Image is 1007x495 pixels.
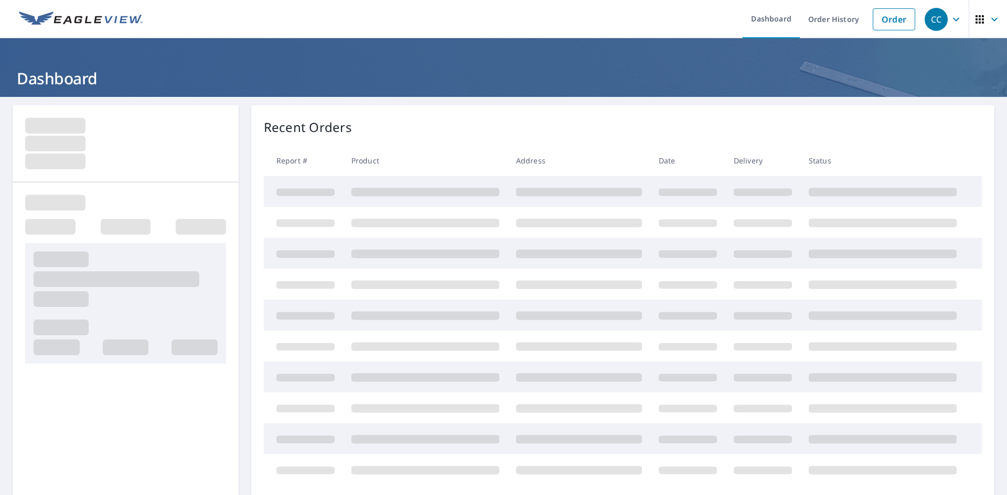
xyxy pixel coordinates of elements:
th: Date [650,145,725,176]
th: Delivery [725,145,800,176]
a: Order [873,8,915,30]
h1: Dashboard [13,68,994,89]
th: Product [343,145,508,176]
div: CC [925,8,948,31]
th: Address [508,145,650,176]
th: Report # [264,145,343,176]
th: Status [800,145,965,176]
img: EV Logo [19,12,143,27]
p: Recent Orders [264,118,352,137]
